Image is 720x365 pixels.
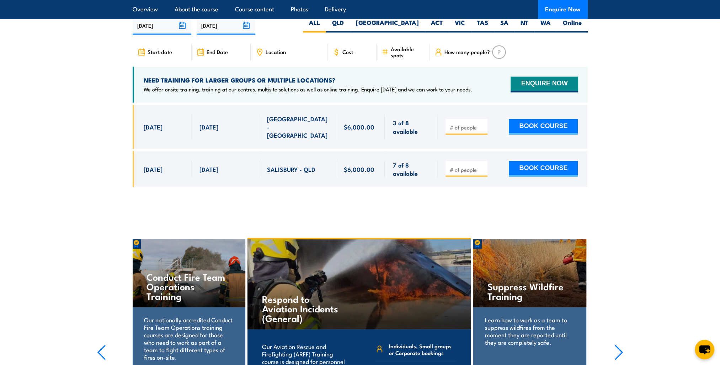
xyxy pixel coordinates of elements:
span: SALISBURY - QLD [267,165,315,173]
label: WA [534,18,557,32]
h4: Respond to Aviation Incidents (General) [262,293,346,322]
label: SA [494,18,514,32]
button: BOOK COURSE [509,119,578,134]
span: Location [266,49,286,55]
button: BOOK COURSE [509,161,578,176]
h4: Suppress Wildfire Training [487,281,572,300]
button: ENQUIRE NOW [511,76,578,92]
span: End Date [207,49,228,55]
span: 3 of 8 available [393,118,430,135]
label: Online [557,18,588,32]
p: We offer onsite training, training at our centres, multisite solutions as well as online training... [144,86,472,93]
span: [DATE] [144,122,162,131]
button: chat-button [695,340,714,359]
span: Available spots [391,46,425,58]
label: ALL [303,18,326,32]
label: QLD [326,18,350,32]
span: Individuals, Small groups or Corporate bookings [389,342,456,356]
label: ACT [425,18,449,32]
h4: Conduct Fire Team Operations Training [146,271,231,300]
span: [DATE] [199,165,218,173]
span: $6,000.00 [344,122,374,131]
span: 7 of 8 available [393,160,430,177]
input: # of people [449,123,485,131]
label: TAS [471,18,494,32]
label: VIC [449,18,471,32]
span: [GEOGRAPHIC_DATA] - [GEOGRAPHIC_DATA] [267,114,328,139]
p: Our nationally accredited Conduct Fire Team Operations training courses are designed for those wh... [144,316,233,360]
input: To date [197,16,255,35]
label: NT [514,18,534,32]
span: $6,000.00 [344,165,374,173]
span: [DATE] [144,165,162,173]
input: From date [133,16,191,35]
span: Start date [148,49,172,55]
input: # of people [449,166,485,173]
label: [GEOGRAPHIC_DATA] [350,18,425,32]
span: Cost [342,49,353,55]
span: How many people? [444,49,490,55]
h4: NEED TRAINING FOR LARGER GROUPS OR MULTIPLE LOCATIONS? [144,76,472,84]
span: [DATE] [199,122,218,131]
p: Learn how to work as a team to suppress wildfires from the moment they are reported until they ar... [485,316,574,345]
